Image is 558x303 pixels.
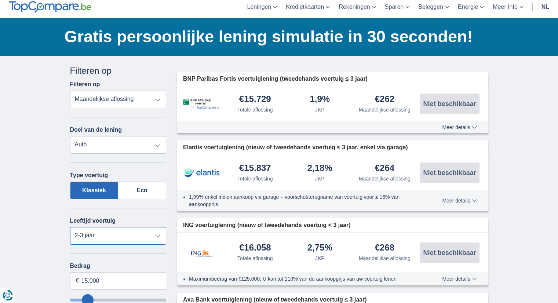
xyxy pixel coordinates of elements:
[183,240,220,265] img: product.pl.alt ING
[315,106,325,113] div: JKP
[375,164,394,174] div: €264
[237,106,273,113] div: Totale aflossing
[307,164,332,174] div: 2,18%
[239,243,271,253] div: €16.058
[70,81,100,88] label: Filteren op
[423,249,476,256] span: Niet beschikbaar
[70,172,108,179] label: Type voertuig
[437,124,482,130] button: Meer details
[307,243,332,253] div: 2,75%
[359,255,411,262] div: Maandelijkse aflossing
[118,182,166,199] label: Eco
[189,275,415,282] li: Maximumbedrag van €125.000; U kan tot 110% van de aankoopprijs van uw voertuig lenen
[437,276,482,282] button: Meer details
[70,218,116,224] label: Leeftijd voertuig
[76,277,79,285] span: €
[310,95,330,105] div: 1,9%
[70,182,118,199] label: Klassiek
[420,94,479,114] button: Niet beschikbaar
[237,175,273,182] div: Totale aflossing
[183,75,368,83] span: BNP Paribas Fortis voertuiglening (tweedehands voertuig ≤ 3 jaar)
[237,255,273,262] div: Totale aflossing
[442,198,477,203] span: Meer details
[359,175,411,182] div: Maandelijkse aflossing
[315,175,325,182] div: JKP
[65,25,488,48] h1: Gratis persoonlijke lening simulatie in 30 seconden!
[70,263,167,269] label: Bedrag
[189,193,415,208] li: 1,99% enkel indien aankoop via garage + voorschot/terugname van voertuig voor ≥ 15% van aankoopprijs
[70,299,167,302] input: wantToBorrow
[420,163,479,183] button: Niet beschikbaar
[442,125,477,130] span: Meer details
[70,127,122,133] label: Doel van de lening
[375,243,394,253] div: €268
[315,255,325,262] div: JKP
[183,143,408,152] span: Elantis voertuiglening (nieuw of tweedehands voertuig ≤ 3 jaar, enkel via garage)
[239,95,271,105] div: €15.729
[183,99,220,109] img: product.pl.alt BNP Paribas Fortis
[183,221,351,230] span: ING voertuiglening (nieuw of tweedehands voertuig < 3 jaar)
[423,101,476,107] span: Niet beschikbaar
[183,164,220,182] img: product.pl.alt Elantis
[437,198,482,204] button: Meer details
[70,65,167,77] div: Filteren op
[359,106,411,113] div: Maandelijkse aflossing
[375,95,394,105] div: €262
[9,1,91,13] img: TopCompare
[420,242,479,263] button: Niet beschikbaar
[442,276,477,281] span: Meer details
[423,169,476,176] span: Niet beschikbaar
[239,164,271,174] div: €15.837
